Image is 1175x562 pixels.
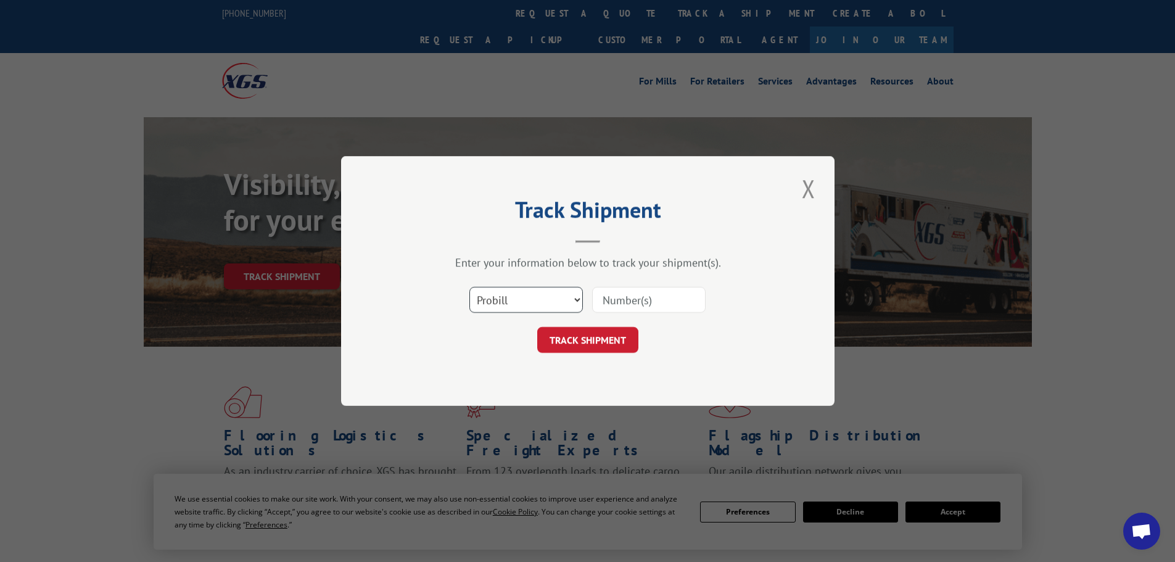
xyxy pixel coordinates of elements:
[798,171,819,205] button: Close modal
[403,201,773,225] h2: Track Shipment
[403,255,773,270] div: Enter your information below to track your shipment(s).
[1123,513,1160,550] a: Open chat
[537,327,638,353] button: TRACK SHIPMENT
[592,287,706,313] input: Number(s)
